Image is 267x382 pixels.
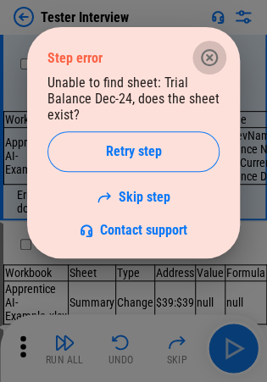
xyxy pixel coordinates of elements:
[47,50,103,66] div: Step error
[97,189,170,205] a: Skip step
[80,224,93,237] img: Support
[106,145,162,158] span: Retry step
[47,75,220,238] div: Unable to find sheet: Trial Balance Dec-24, does the sheet exist?
[100,222,187,238] span: Contact support
[47,131,220,172] button: Retry step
